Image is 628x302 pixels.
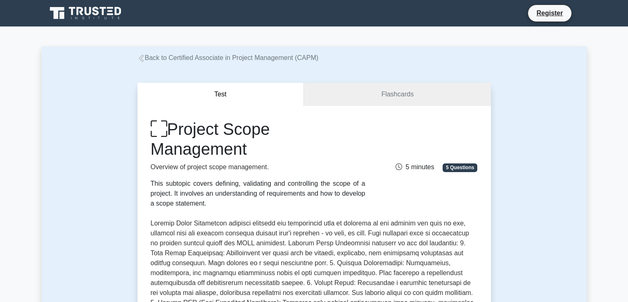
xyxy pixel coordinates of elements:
[304,83,491,106] a: Flashcards
[531,8,568,18] a: Register
[137,83,304,106] button: Test
[151,179,365,209] div: This subtopic covers defining, validating and controlling the scope of a project. It involves an ...
[151,162,365,172] p: Overview of project scope management.
[396,163,434,170] span: 5 minutes
[151,119,365,159] h1: Project Scope Management
[137,54,319,61] a: Back to Certified Associate in Project Management (CAPM)
[443,163,477,172] span: 5 Questions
